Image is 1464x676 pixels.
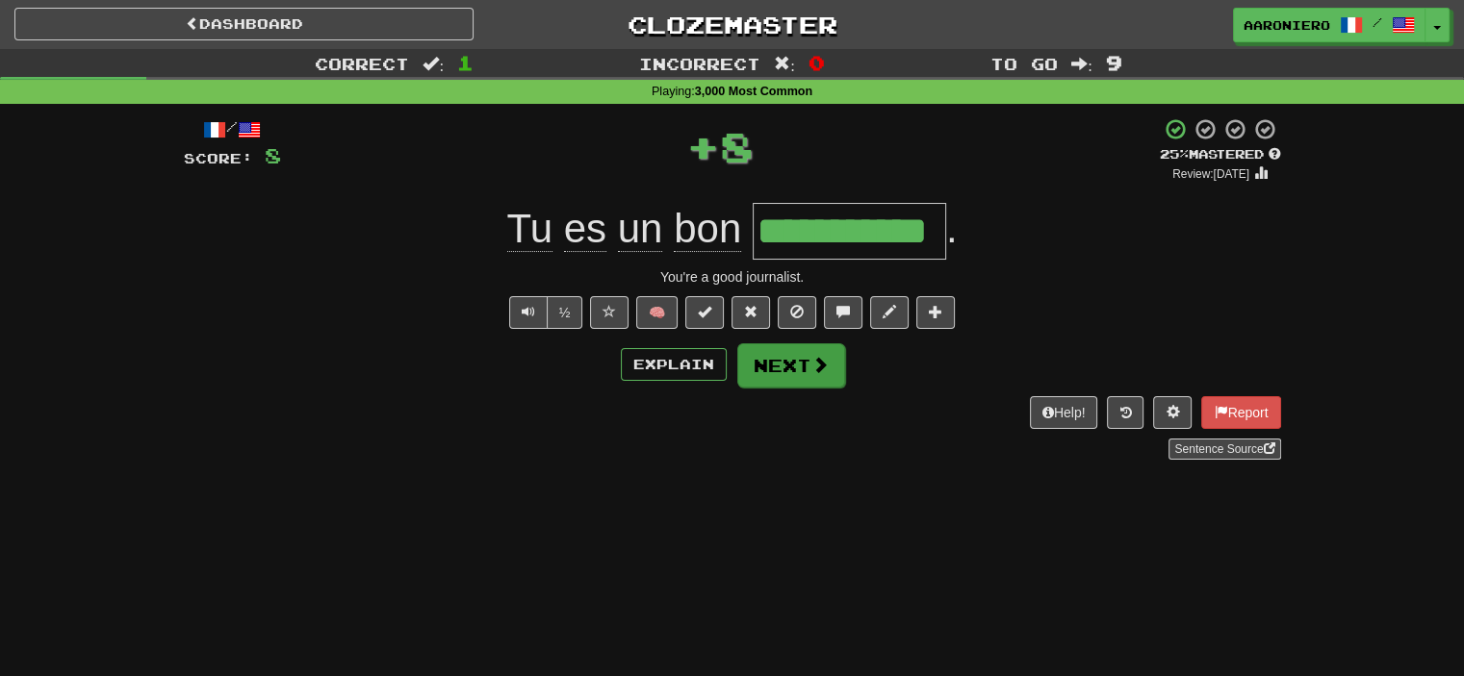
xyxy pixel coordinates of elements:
button: Set this sentence to 100% Mastered (alt+m) [685,296,724,329]
span: Score: [184,150,253,166]
button: Next [737,343,845,388]
button: Reset to 0% Mastered (alt+r) [732,296,770,329]
a: Dashboard [14,8,474,40]
span: : [774,56,795,72]
small: Review: [DATE] [1172,167,1249,181]
a: Sentence Source [1169,438,1280,460]
div: Mastered [1160,146,1281,163]
span: 8 [265,143,281,167]
span: es [564,206,606,252]
span: / [1373,15,1382,29]
span: 9 [1106,51,1122,74]
button: 🧠 [636,296,678,329]
span: Aaroniero [1244,16,1330,34]
span: 25 % [1160,146,1189,162]
a: Clozemaster [502,8,962,41]
span: : [1071,56,1092,72]
span: 1 [457,51,474,74]
button: Ignore sentence (alt+i) [778,296,816,329]
button: Round history (alt+y) [1107,396,1143,429]
span: un [618,206,663,252]
button: Help! [1030,396,1098,429]
span: 8 [720,122,754,170]
div: / [184,117,281,141]
button: Edit sentence (alt+d) [870,296,909,329]
div: Text-to-speech controls [505,296,583,329]
span: bon [674,206,741,252]
button: Explain [621,348,727,381]
span: + [686,117,720,175]
button: Discuss sentence (alt+u) [824,296,862,329]
button: Favorite sentence (alt+f) [590,296,629,329]
span: Tu [507,206,552,252]
span: : [423,56,444,72]
button: Add to collection (alt+a) [916,296,955,329]
span: Incorrect [639,54,760,73]
button: ½ [547,296,583,329]
button: Play sentence audio (ctl+space) [509,296,548,329]
strong: 3,000 Most Common [695,85,812,98]
span: To go [990,54,1058,73]
span: . [946,206,958,251]
div: You're a good journalist. [184,267,1281,287]
span: Correct [315,54,409,73]
a: Aaroniero / [1233,8,1425,42]
span: 0 [809,51,825,74]
button: Report [1201,396,1280,429]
